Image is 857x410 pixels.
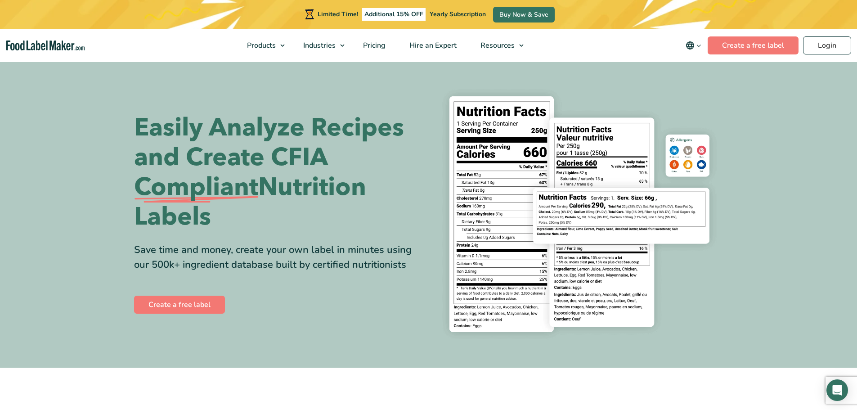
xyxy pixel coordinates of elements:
[244,41,277,50] span: Products
[134,296,225,314] a: Create a free label
[134,243,422,272] div: Save time and money, create your own label in minutes using our 500k+ ingredient database built b...
[301,41,337,50] span: Industries
[398,29,467,62] a: Hire an Expert
[803,36,851,54] a: Login
[430,10,486,18] span: Yearly Subscription
[351,29,395,62] a: Pricing
[407,41,458,50] span: Hire an Expert
[134,113,422,232] h1: Easily Analyze Recipes and Create CFIA Nutrition Labels
[318,10,358,18] span: Limited Time!
[360,41,386,50] span: Pricing
[235,29,289,62] a: Products
[708,36,799,54] a: Create a free label
[826,379,848,401] div: Open Intercom Messenger
[134,172,258,202] span: Compliant
[292,29,349,62] a: Industries
[478,41,516,50] span: Resources
[362,8,426,21] span: Additional 15% OFF
[469,29,528,62] a: Resources
[493,7,555,23] a: Buy Now & Save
